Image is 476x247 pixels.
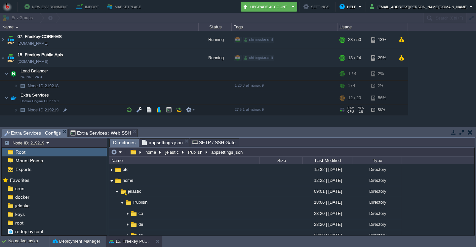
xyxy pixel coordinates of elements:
[24,3,70,11] button: New Environment
[14,203,30,209] a: jelastic
[2,2,12,12] img: Bitss Techniques
[28,83,45,88] span: Node ID:
[199,31,232,49] div: Running
[14,105,18,115] img: AMDAwAAAACH5BAEAAAAALAAAAAABAAEAAAICRAEAOw==
[142,139,183,146] span: appsettings.json
[109,147,474,157] input: Click to enter the path
[14,185,25,191] a: cron
[27,107,59,113] a: Node ID:219219
[18,33,62,40] a: 07. Freekey-CORE-MS
[18,81,27,91] img: AMDAwAAAACH5BAEAAAAALAAAAAABAAEAAAICRAEAOw==
[9,178,30,183] a: Favorites
[14,211,26,217] span: keys
[0,31,6,49] img: AMDAwAAAACH5BAEAAAAALAAAAAABAAEAAAICRAEAOw==
[210,149,243,155] div: appsettings.json
[371,67,393,80] div: 2%
[125,230,130,241] img: AMDAwAAAACH5BAEAAAAALAAAAAABAAEAAAICRAEAOw==
[8,236,50,247] div: No active tasks
[348,49,361,67] div: 13 / 24
[371,91,393,104] div: 56%
[20,99,59,103] span: Docker Engine CE 27.5.1
[20,75,42,79] span: NGINX 1.26.3
[14,228,44,234] a: redeploy.conf
[113,139,136,147] span: Directories
[352,186,402,196] div: Directory
[232,23,337,31] div: Tags
[243,55,274,61] div: shiningstaramit
[20,68,49,73] a: Load BalancerNGINX 1.26.3
[18,58,48,65] a: [DOMAIN_NAME]
[109,176,114,186] img: AMDAwAAAACH5BAEAAAAALAAAAAABAAEAAAICRAEAOw==
[125,199,132,206] img: AMDAwAAAACH5BAEAAAAALAAAAAABAAEAAAICRAEAOw==
[53,238,100,245] button: Deployment Manager
[14,158,44,164] span: Mount Points
[5,67,9,80] img: AMDAwAAAACH5BAEAAAAALAAAAAABAAEAAAICRAEAOw==
[9,67,18,80] img: AMDAwAAAACH5BAEAAAAALAAAAAABAAEAAAICRAEAOw==
[192,139,236,146] span: SFTP / SSH Gate
[14,220,24,226] a: root
[20,68,49,74] span: Load Balancer
[357,110,363,113] span: 1%
[109,165,114,175] img: AMDAwAAAACH5BAEAAAAALAAAAAABAAEAAAICRAEAOw==
[5,91,9,104] img: AMDAwAAAACH5BAEAAAAALAAAAAABAAEAAAICRAEAOw==
[122,178,134,183] a: home
[302,197,352,207] div: 18:06 | [DATE]
[353,157,402,164] div: Type
[338,23,408,31] div: Usage
[127,188,142,194] span: jelastic
[138,222,144,227] span: de
[140,138,189,146] li: /home/jelastic/Publish/appsettings.json
[352,164,402,175] div: Directory
[302,230,352,240] div: 23:20 | [DATE]
[138,211,144,216] a: ca
[114,177,122,185] img: AMDAwAAAACH5BAEAAAAALAAAAAABAAEAAAICRAEAOw==
[28,107,45,112] span: Node ID:
[352,175,402,185] div: Directory
[260,157,302,164] div: Size
[371,31,393,49] div: 13%
[144,149,158,155] button: home
[352,219,402,229] div: Directory
[0,49,6,67] img: AMDAwAAAACH5BAEAAAAALAAAAAABAAEAAAICRAEAOw==
[110,157,259,164] div: Name
[243,37,274,43] div: shiningstaramit
[302,175,352,185] div: 12:22 | [DATE]
[14,194,30,200] span: docker
[130,210,138,217] img: AMDAwAAAACH5BAEAAAAALAAAAAABAAEAAAICRAEAOw==
[18,40,48,47] a: [DOMAIN_NAME]
[14,149,26,155] span: Root
[352,208,402,219] div: Directory
[6,49,15,67] img: AMDAwAAAACH5BAEAAAAALAAAAAABAAEAAAICRAEAOw==
[1,23,198,31] div: Name
[302,186,352,196] div: 09:01 | [DATE]
[122,167,130,172] span: etc
[352,230,402,240] div: Directory
[352,197,402,207] div: Directory
[27,83,59,89] a: Node ID:219218
[243,3,290,11] button: Upgrade Account
[125,209,130,219] img: AMDAwAAAACH5BAEAAAAALAAAAAABAAEAAAICRAEAOw==
[9,177,30,183] span: Favorites
[14,166,32,172] a: Exports
[348,31,361,49] div: 23 / 50
[120,198,125,208] img: AMDAwAAAACH5BAEAAAAALAAAAAABAAEAAAICRAEAOw==
[348,91,361,104] div: 12 / 20
[18,105,27,115] img: AMDAwAAAACH5BAEAAAAALAAAAAABAAEAAAICRAEAOw==
[132,199,148,205] a: Publish
[339,3,358,11] button: Help
[14,81,18,91] img: AMDAwAAAACH5BAEAAAAALAAAAAABAAEAAAICRAEAOw==
[371,49,393,67] div: 29%
[138,232,144,238] a: es
[18,52,63,58] a: 15. Freekey Public Apis
[303,157,352,164] div: Last Modified
[370,3,469,11] button: [EMAIL_ADDRESS][PERSON_NAME][DOMAIN_NAME]
[9,91,18,104] img: AMDAwAAAACH5BAEAAAAALAAAAAABAAEAAAICRAEAOw==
